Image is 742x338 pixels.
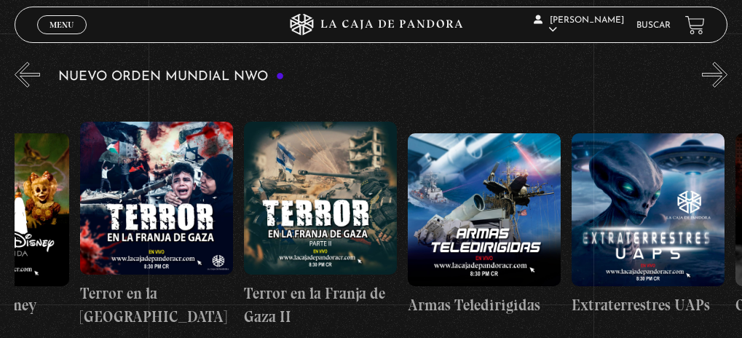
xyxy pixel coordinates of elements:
h4: Armas Teledirigidas [408,294,561,317]
span: Cerrar [45,33,79,43]
h3: Nuevo Orden Mundial NWO [58,70,284,84]
span: Menu [50,20,74,29]
a: View your shopping cart [685,15,705,35]
button: Previous [15,62,40,87]
span: [PERSON_NAME] [534,16,624,34]
a: Buscar [636,21,671,30]
h4: Extraterrestres UAPs [572,294,725,317]
h4: Terror en la [GEOGRAPHIC_DATA] [80,282,233,328]
h4: Terror en la Franja de Gaza II [244,282,397,328]
button: Next [702,62,727,87]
